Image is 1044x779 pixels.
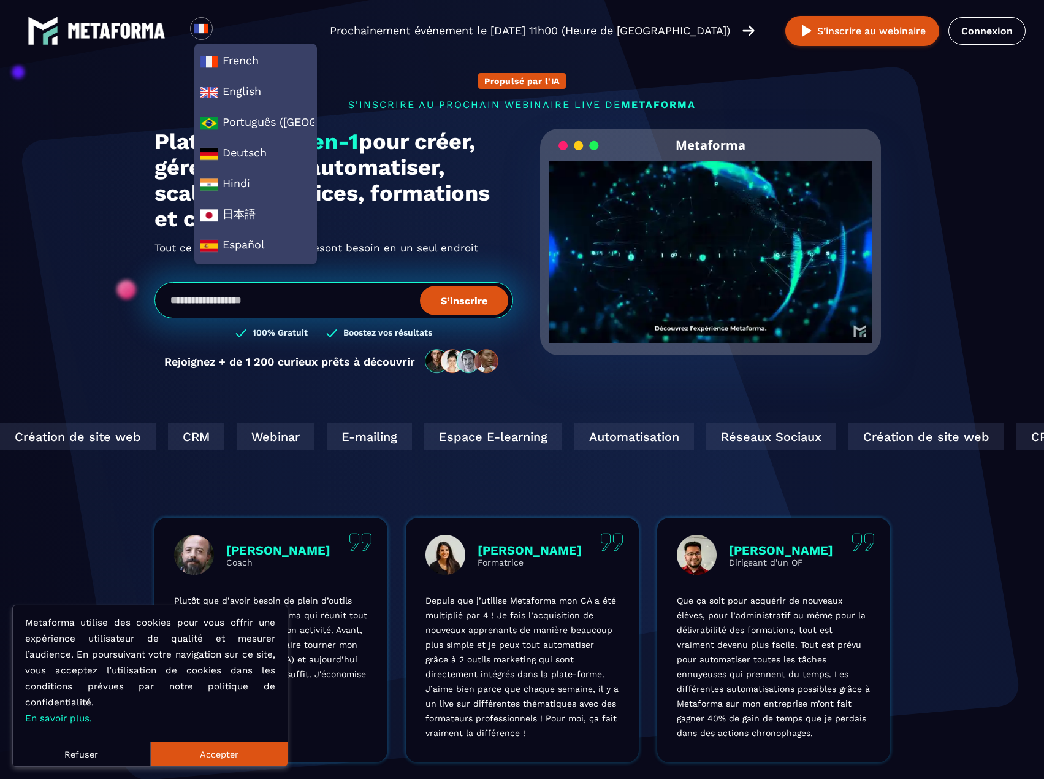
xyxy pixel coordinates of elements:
img: en [200,83,218,102]
img: fr [194,21,209,36]
img: es [200,237,218,255]
video: Your browser does not support the video tag. [549,161,872,323]
span: METAFORMA [621,99,696,110]
span: 13-en-1 [277,129,359,155]
div: Automatisation [571,423,690,450]
img: logo [67,23,166,39]
h2: Tout ce dont les ont besoin en un seul endroit [154,238,513,258]
img: checked [235,328,246,339]
img: profile [677,535,717,575]
span: 日本語 [200,206,311,224]
p: [PERSON_NAME] [729,543,833,558]
p: Dirigeant d'un OF [729,558,833,567]
img: a0 [200,114,218,132]
img: quote [600,533,623,551]
p: [PERSON_NAME] [226,543,330,558]
img: ja [200,206,218,224]
div: CRM [164,423,221,450]
h2: Metaforma [676,129,745,161]
p: Metaforma utilise des cookies pour vous offrir une expérience utilisateur de qualité et mesurer l... [25,615,275,726]
img: profile [425,535,465,575]
img: de [200,145,218,163]
img: loading [558,140,599,152]
p: Coach [226,558,330,567]
span: Español [200,237,311,255]
p: Plutôt que d’avoir besoin de plein d’outils différents, j’utilise Metaforma qui réunit tout ce do... [174,593,368,696]
span: English [200,83,311,102]
p: Depuis que j’utilise Metaforma mon CA a été multiplié par 4 ! Je fais l’acquisition de nouveaux a... [425,593,619,740]
img: checked [326,328,337,339]
div: Réseaux Sociaux [703,423,833,450]
p: Propulsé par l'IA [484,76,560,86]
h3: 100% Gratuit [253,328,308,339]
img: play [799,23,814,39]
a: En savoir plus. [25,713,92,724]
img: quote [852,533,875,551]
img: arrow-right [742,24,755,37]
img: fr [200,53,218,71]
div: Création de site web [845,423,1000,450]
p: Prochainement événement le [DATE] 11h00 (Heure de [GEOGRAPHIC_DATA]) [330,22,730,39]
h3: Boostez vos résultats [343,328,432,339]
button: S’inscrire [420,286,508,315]
div: Search for option [213,17,243,44]
h1: Plateforme pour créer, gérer, vendre, automatiser, scaler vos services, formations et coachings. [154,129,513,232]
span: Deutsch [200,145,311,163]
img: logo [28,15,58,46]
div: Espace E-learning [421,423,558,450]
div: E-mailing [323,423,408,450]
img: community-people [421,348,503,374]
p: Que ça soit pour acquérir de nouveaux élèves, pour l’administratif ou même pour la délivrabilité ... [677,593,871,740]
button: S’inscrire au webinaire [785,16,939,46]
p: [PERSON_NAME] [478,543,582,558]
p: Rejoignez + de 1 200 curieux prêts à découvrir [164,355,415,368]
div: Webinar [233,423,311,450]
img: hi [200,175,218,194]
img: profile [174,535,214,575]
button: Accepter [150,742,288,766]
p: Formatrice [478,558,582,567]
span: Português ([GEOGRAPHIC_DATA]) [200,114,311,132]
p: s'inscrire au prochain webinaire live de [154,99,890,110]
img: quote [349,533,372,551]
span: Hindi [200,175,311,194]
button: Refuser [13,742,150,766]
span: French [200,53,311,71]
input: Search for option [223,23,232,38]
a: Connexion [948,17,1026,45]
